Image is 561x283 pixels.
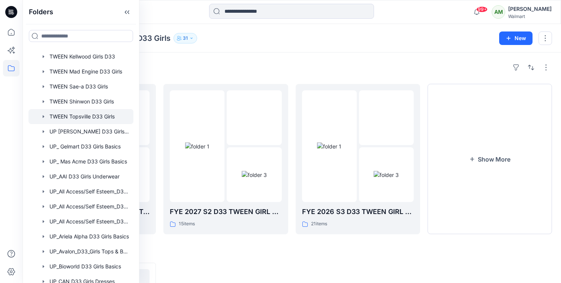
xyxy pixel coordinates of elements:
div: Walmart [508,13,552,19]
p: 31 [183,34,188,42]
button: 31 [174,33,197,43]
div: AM [492,5,505,19]
img: folder 3 [374,171,399,179]
span: 99+ [476,6,488,12]
button: New [499,31,533,45]
img: folder 3 [242,171,267,179]
p: FYE 2027 S2 D33 TWEEN GIRL TOPSVILLE [170,207,281,217]
p: 15 items [179,220,195,228]
div: [PERSON_NAME] [508,4,552,13]
img: folder 1 [317,142,341,150]
h4: Styles [31,246,552,255]
a: folder 1folder 2folder 3FYE 2026 S3 D33 TWEEN GIRL [GEOGRAPHIC_DATA]21items [296,84,420,234]
p: FYE 2026 S3 D33 TWEEN GIRL [GEOGRAPHIC_DATA] [302,207,414,217]
img: folder 1 [185,142,209,150]
a: folder 1folder 2folder 3FYE 2027 S2 D33 TWEEN GIRL TOPSVILLE15items [163,84,288,234]
p: 21 items [311,220,327,228]
button: Show More [428,84,552,234]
